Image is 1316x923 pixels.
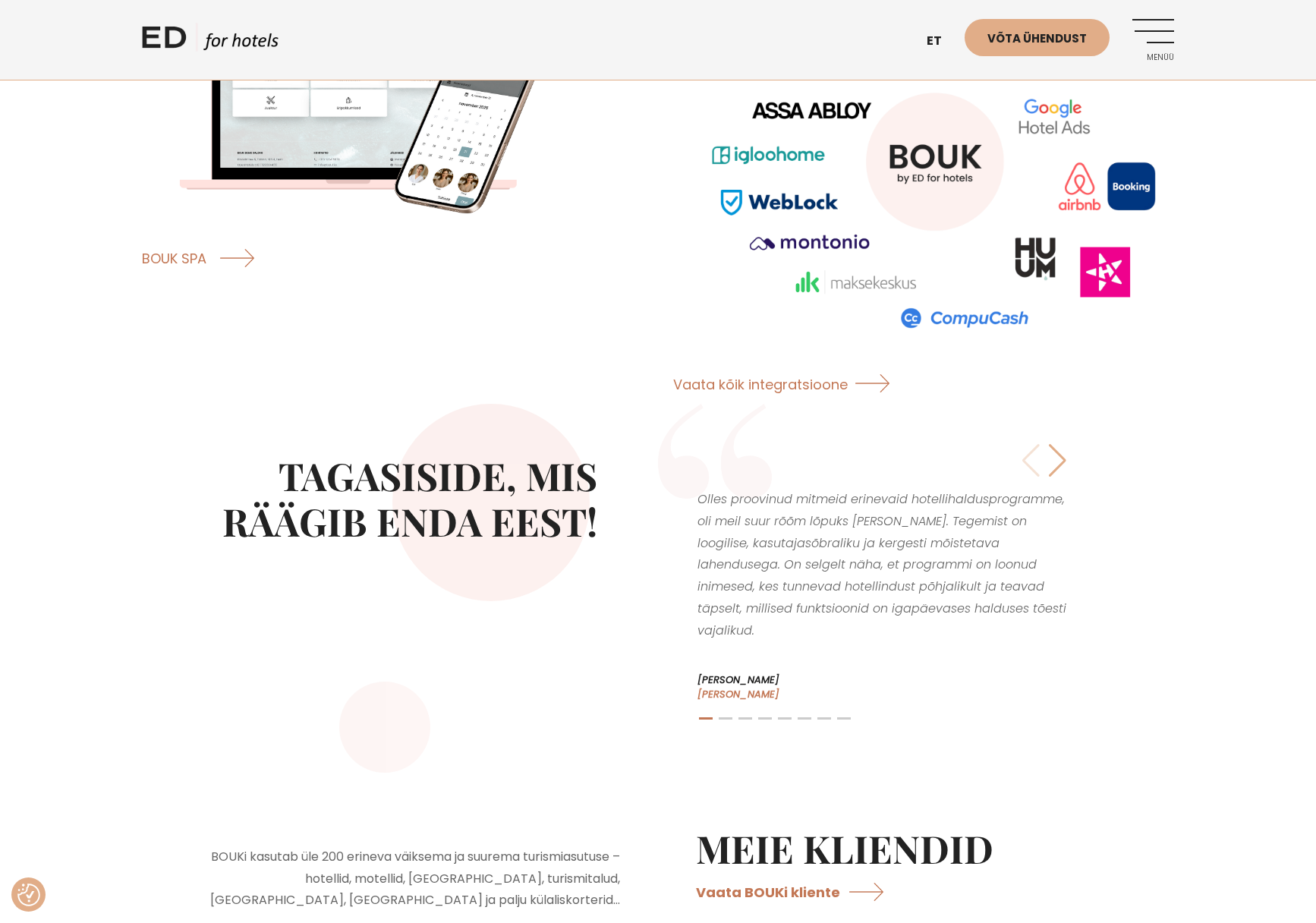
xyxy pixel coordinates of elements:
[1132,19,1174,61] a: Menüü
[17,884,40,906] img: Revisit consent button
[1132,53,1174,62] span: Menüü
[696,826,1136,871] h2: Meie kliendid
[778,717,792,720] span: Go to slide 5
[1047,444,1068,477] div: Next slide
[699,717,713,720] span: Go to slide 1
[17,884,40,906] button: Nõusolekueelistused
[965,19,1110,56] a: Võta ühendust
[697,489,1074,642] p: Olles proovinud mitmeid erinevaid hotellihaldusprogramme, oli meil suur rõõm lõpuks [PERSON_NAME]...
[697,687,779,701] a: [PERSON_NAME]
[696,871,893,912] a: Vaata BOUKi kliente
[817,717,831,720] span: Go to slide 7
[210,848,620,909] span: BOUKi kasutab üle 200 erineva väiksema ja suurema turismiasutuse – hotellid, motellid, [GEOGRAPHI...
[919,23,965,60] a: et
[798,717,811,720] span: Go to slide 6
[697,673,1074,702] h5: [PERSON_NAME]
[142,238,260,278] a: BOUK SPA
[837,717,851,720] span: Go to slide 8
[142,453,597,544] h2: Tagasiside, mis räägib enda eest!
[719,717,732,720] span: Go to slide 2
[738,717,752,720] span: Go to slide 3
[758,717,772,720] span: Go to slide 4
[673,364,901,404] a: Vaata kõik integratsioone
[142,23,279,61] a: ED HOTELS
